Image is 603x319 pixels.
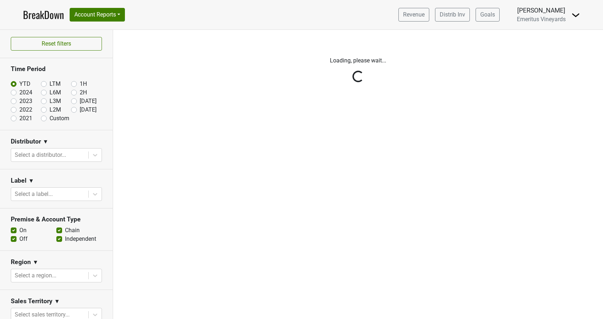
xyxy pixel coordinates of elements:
[517,6,566,15] div: [PERSON_NAME]
[476,8,500,22] a: Goals
[517,16,566,23] span: Emeritus Vineyards
[23,7,64,22] a: BreakDown
[398,8,429,22] a: Revenue
[159,56,557,65] p: Loading, please wait...
[435,8,470,22] a: Distrib Inv
[70,8,125,22] button: Account Reports
[571,11,580,19] img: Dropdown Menu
